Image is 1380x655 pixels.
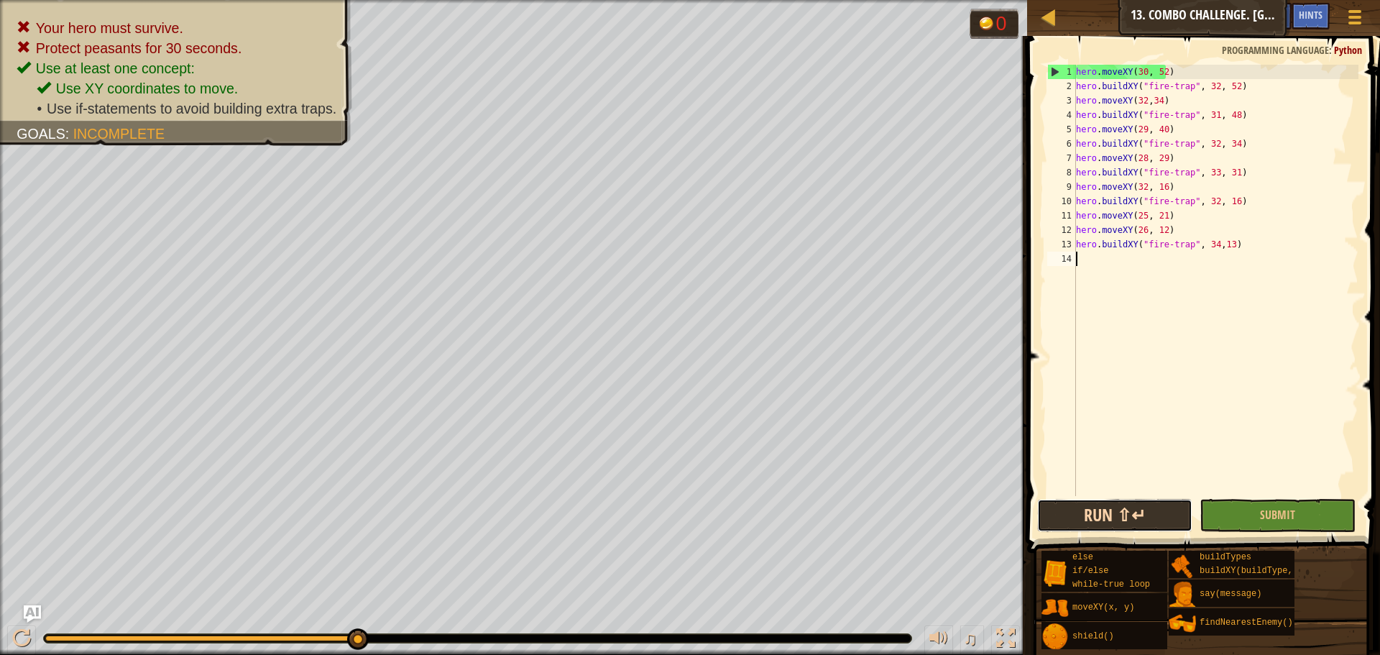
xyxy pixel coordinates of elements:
[1337,3,1373,37] button: Show game menu
[37,99,336,119] li: Use if-statements to avoid building extra traps.
[17,38,336,58] li: Protect peasants for 30 seconds.
[963,628,977,649] span: ♫
[1072,580,1150,590] span: while-true loop
[1041,559,1069,587] img: portrait.png
[1169,581,1196,608] img: portrait.png
[1047,93,1076,108] div: 3
[1047,165,1076,180] div: 8
[1047,209,1076,223] div: 11
[17,126,65,142] span: Goals
[1047,79,1076,93] div: 2
[1169,610,1196,637] img: portrait.png
[1260,507,1295,523] span: Submit
[56,81,238,96] span: Use XY coordinates to move.
[65,126,73,142] span: :
[37,101,42,116] i: •
[924,626,953,655] button: Adjust volume
[1072,631,1114,641] span: shield()
[73,126,165,142] span: Incomplete
[1072,552,1093,562] span: else
[1047,252,1076,266] div: 14
[1200,589,1261,599] span: say(message)
[1200,566,1324,576] span: buildXY(buildType, x, y)
[1047,108,1076,122] div: 4
[1037,499,1192,532] button: Run ⇧↵
[1072,603,1134,613] span: moveXY(x, y)
[7,626,36,655] button: Ctrl + P: Play
[1200,499,1355,532] button: Submit
[1200,618,1293,628] span: findNearestEnemy()
[36,40,242,56] span: Protect peasants for 30 seconds.
[47,101,336,116] span: Use if-statements to avoid building extra traps.
[1169,552,1196,580] img: portrait.png
[1047,151,1076,165] div: 7
[1047,122,1076,137] div: 5
[1329,43,1334,57] span: :
[1047,180,1076,194] div: 9
[1047,194,1076,209] div: 10
[37,78,336,99] li: Use XY coordinates to move.
[1048,65,1076,79] div: 1
[1047,223,1076,237] div: 12
[995,14,1010,34] div: 0
[17,58,336,78] li: Use at least one concept:
[960,626,985,655] button: ♫
[970,9,1018,39] div: Team 'humans' has 0 gold.
[1047,137,1076,151] div: 6
[1253,3,1292,29] button: Ask AI
[1041,623,1069,651] img: portrait.png
[1072,566,1108,576] span: if/else
[36,20,183,36] span: Your hero must survive.
[991,626,1020,655] button: Toggle fullscreen
[1299,8,1322,22] span: Hints
[1334,43,1362,57] span: Python
[1222,43,1329,57] span: Programming language
[1260,8,1284,22] span: Ask AI
[1047,237,1076,252] div: 13
[17,18,336,38] li: Your hero must survive.
[1200,552,1251,562] span: buildTypes
[24,605,41,623] button: Ask AI
[36,60,195,76] span: Use at least one concept:
[1041,595,1069,622] img: portrait.png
